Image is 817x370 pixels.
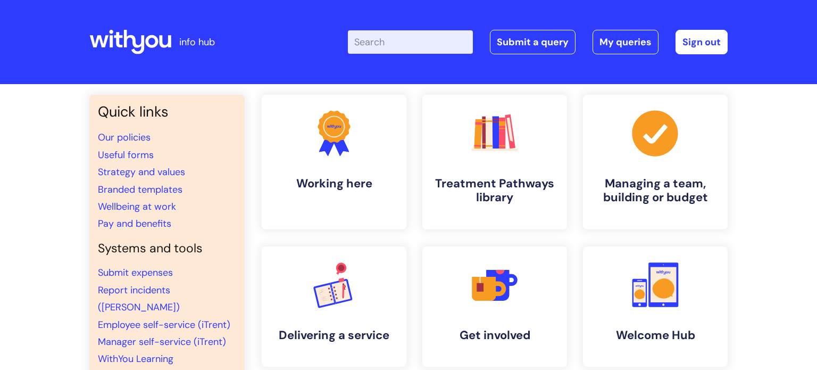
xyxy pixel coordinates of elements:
h4: Delivering a service [270,328,398,342]
a: Managing a team, building or budget [583,95,728,229]
a: Branded templates [98,183,182,196]
a: WithYou Learning [98,352,173,365]
a: Strategy and values [98,166,185,178]
h4: Get involved [431,328,558,342]
div: | - [348,30,728,54]
a: Our policies [98,131,151,144]
h3: Quick links [98,103,236,120]
a: Submit expenses [98,266,173,279]
h4: Systems and tools [98,241,236,256]
h4: Managing a team, building or budget [591,177,719,205]
a: Employee self-service (iTrent) [98,318,230,331]
a: Working here [262,95,406,229]
a: Wellbeing at work [98,200,176,213]
a: Sign out [676,30,728,54]
a: Delivering a service [262,246,406,367]
h4: Welcome Hub [591,328,719,342]
a: Pay and benefits [98,217,171,230]
p: info hub [179,34,215,51]
a: Useful forms [98,149,154,161]
a: Welcome Hub [583,246,728,367]
a: Get involved [422,246,567,367]
h4: Working here [270,177,398,191]
a: Treatment Pathways library [422,95,567,229]
a: Report incidents ([PERSON_NAME]) [98,284,180,314]
a: Manager self-service (iTrent) [98,335,226,348]
a: Submit a query [490,30,576,54]
a: My queries [593,30,658,54]
h4: Treatment Pathways library [431,177,558,205]
input: Search [348,30,473,54]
